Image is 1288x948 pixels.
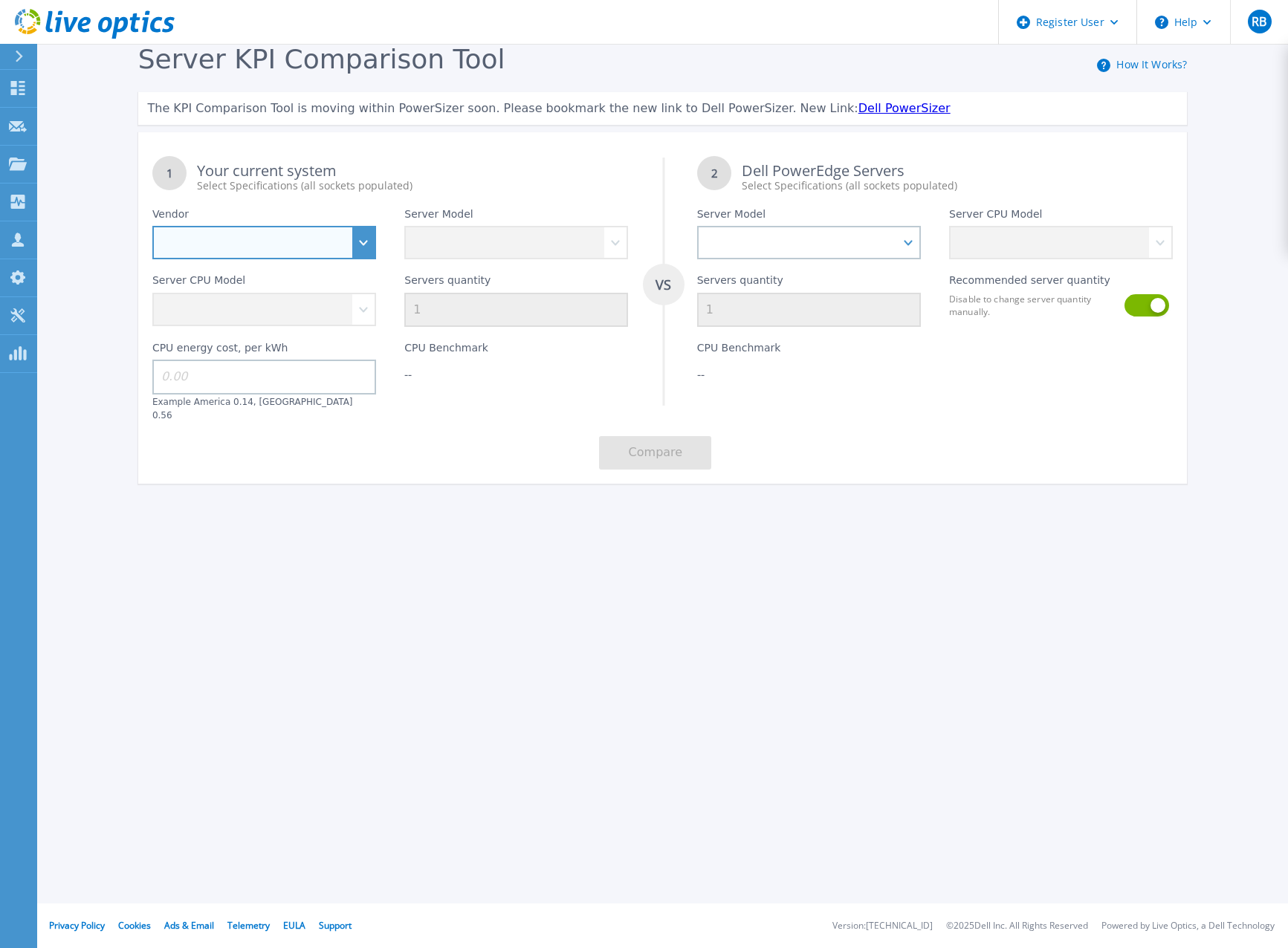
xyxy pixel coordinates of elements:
[599,436,711,470] button: Compare
[319,919,352,932] a: Support
[164,919,214,932] a: Ads & Email
[742,178,1173,193] div: Select Specifications (all sockets populated)
[711,166,717,181] tspan: 2
[832,921,933,931] li: Version: [TECHNICAL_ID]
[949,293,1116,318] label: Disable to change server quantity manually.
[147,101,858,115] span: The KPI Comparison Tool is moving within PowerSizer soon. Please bookmark the new link to Dell Po...
[118,919,151,932] a: Cookies
[697,367,921,382] div: --
[152,208,189,226] label: Vendor
[227,919,270,932] a: Telemetry
[283,919,305,932] a: EULA
[152,342,288,360] label: CPU energy cost, per kWh
[697,208,766,226] label: Server Model
[166,166,173,181] tspan: 1
[697,342,781,360] label: CPU Benchmark
[404,367,628,382] div: --
[1116,57,1187,71] a: How It Works?
[152,360,376,394] input: 0.00
[949,274,1110,292] label: Recommended server quantity
[946,921,1088,931] li: © 2025 Dell Inc. All Rights Reserved
[152,274,245,292] label: Server CPU Model
[138,44,505,74] span: Server KPI Comparison Tool
[1252,16,1266,27] span: RB
[949,208,1042,226] label: Server CPU Model
[404,274,491,292] label: Servers quantity
[404,342,488,360] label: CPU Benchmark
[197,163,628,193] div: Your current system
[152,397,353,421] label: Example America 0.14, [GEOGRAPHIC_DATA] 0.56
[1101,921,1275,931] li: Powered by Live Optics, a Dell Technology
[655,276,671,293] tspan: VS
[742,163,1173,193] div: Dell PowerEdge Servers
[197,178,628,193] div: Select Specifications (all sockets populated)
[49,919,105,932] a: Privacy Policy
[697,274,783,292] label: Servers quantity
[858,101,951,115] a: Dell PowerSizer
[404,208,473,226] label: Server Model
